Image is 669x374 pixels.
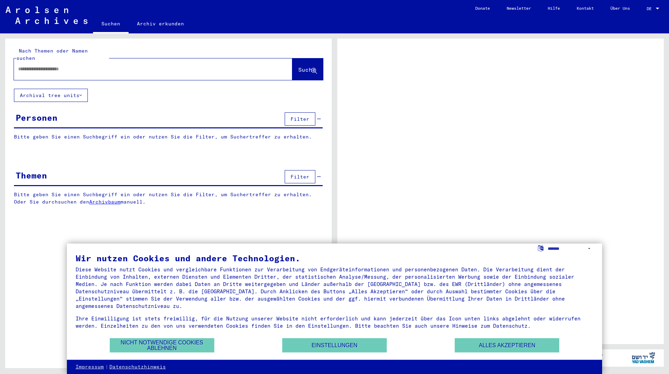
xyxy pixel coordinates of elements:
[14,191,323,206] p: Bitte geben Sie einen Suchbegriff ein oder nutzen Sie die Filter, um Suchertreffer zu erhalten. O...
[129,15,192,32] a: Archiv erkunden
[285,170,315,183] button: Filter
[93,15,129,33] a: Suchen
[292,58,323,80] button: Suche
[76,364,104,371] a: Impressum
[16,48,88,61] mat-label: Nach Themen oder Namen suchen
[537,245,544,251] label: Sprache auswählen
[630,349,656,366] img: yv_logo.png
[298,66,316,73] span: Suche
[14,133,323,141] p: Bitte geben Sie einen Suchbegriff ein oder nutzen Sie die Filter, um Suchertreffer zu erhalten.
[6,7,87,24] img: Arolsen_neg.svg
[76,315,593,329] div: Ihre Einwilligung ist stets freiwillig, für die Nutzung unserer Website nicht erforderlich und ka...
[455,338,559,352] button: Alles akzeptieren
[16,111,57,124] div: Personen
[89,199,121,205] a: Archivbaum
[291,174,309,180] span: Filter
[282,338,387,352] button: Einstellungen
[110,338,214,352] button: Nicht notwendige Cookies ablehnen
[16,169,47,182] div: Themen
[76,266,593,310] div: Diese Website nutzt Cookies und vergleichbare Funktionen zur Verarbeitung von Endgeräteinformatio...
[285,112,315,126] button: Filter
[14,89,88,102] button: Archival tree units
[647,6,654,11] span: DE
[109,364,166,371] a: Datenschutzhinweis
[76,254,593,262] div: Wir nutzen Cookies und andere Technologien.
[548,244,593,254] select: Sprache auswählen
[291,116,309,122] span: Filter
